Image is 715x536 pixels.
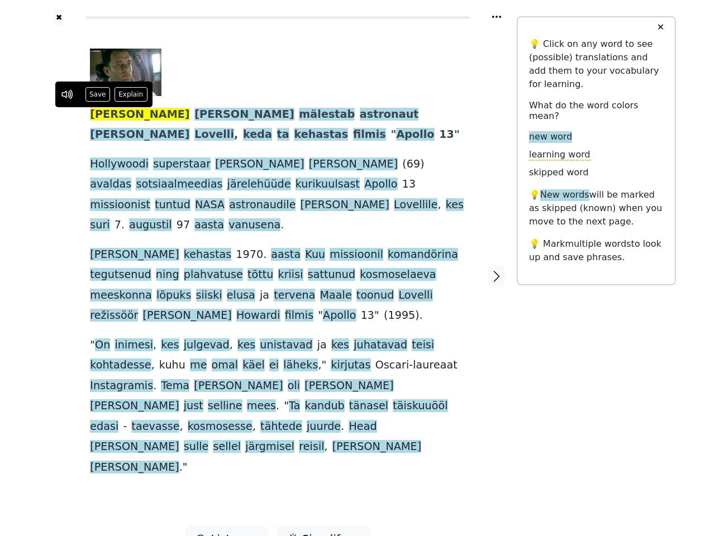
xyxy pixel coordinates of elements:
span: ) [420,157,425,171]
span: tegutsenud [90,268,151,282]
span: [PERSON_NAME] [215,157,304,171]
span: Kuu [305,248,325,262]
span: kes [446,198,464,212]
span: ja [317,338,327,352]
span: [PERSON_NAME] [90,461,179,475]
span: astronaut [360,108,419,122]
span: . [263,248,266,262]
span: kosmoselaeva [360,268,436,282]
span: " [183,461,188,475]
span: ta [277,128,289,142]
span: kosmosesse [188,420,252,434]
span: tervena [274,289,315,303]
span: komandörina [388,248,458,262]
button: ✕ [650,17,671,37]
span: [PERSON_NAME] [194,108,294,122]
span: järgmisel [245,440,294,454]
span: aasta [271,248,301,262]
span: juhatavad [354,338,407,352]
button: Save [85,87,110,102]
span: kehastas [184,248,231,262]
span: skipped word [529,167,589,179]
span: toonud [356,289,394,303]
span: kes [331,338,349,352]
span: 13 [361,309,374,323]
span: mees [247,399,276,413]
img: m110euok.zfv.jpg [90,49,161,96]
span: ( [384,309,388,323]
span: avaldas [90,178,131,192]
span: julgevad [184,338,230,352]
span: Lovelli [398,289,432,303]
span: On [95,338,110,352]
span: , [153,338,156,352]
span: Apollo [323,309,356,323]
span: mälestab [299,108,355,122]
span: - [123,420,127,434]
span: tänasel [349,399,388,413]
span: " [390,128,396,142]
span: taevasse [131,420,179,434]
span: New words [540,189,589,201]
span: " [374,309,379,323]
span: kandub [305,399,345,413]
span: sulle [184,440,209,454]
span: " [318,309,323,323]
span: , [437,198,441,212]
span: selline [208,399,242,413]
span: , [325,440,328,454]
span: kirjutas [331,358,370,372]
span: NASA [195,198,225,212]
span: kriisi [278,268,303,282]
span: käel [242,358,265,372]
span: ei [269,358,279,372]
span: plahvatuse [184,268,243,282]
span: ( [402,157,407,171]
span: [PERSON_NAME] [142,309,231,323]
span: lõpuks [156,289,192,303]
span: 13 [439,128,454,142]
span: [PERSON_NAME] [90,128,189,142]
span: . [280,218,284,232]
p: 💡 will be marked as skipped (known) when you move to the next page. [529,188,664,228]
span: [PERSON_NAME] [90,108,189,122]
span: ja [260,289,269,303]
span: järelehüüde [227,178,291,192]
span: [PERSON_NAME] [90,399,179,413]
span: inimesi [115,338,153,352]
button: Explain [115,87,147,102]
span: superstaar [153,157,211,171]
span: missioonil [330,248,383,262]
span: suri [90,218,109,232]
span: meeskonna [90,289,152,303]
span: , [234,128,238,142]
span: missioonist [90,198,150,212]
span: tuntud [155,198,190,212]
p: 💡 Mark to look up and save phrases. [529,237,664,264]
span: 7 [115,218,121,232]
span: , [252,420,256,434]
span: new word [529,131,572,143]
span: learning word [529,149,590,161]
span: teisi [412,338,434,352]
span: 69 [407,157,420,171]
span: 1995 [388,309,415,323]
span: . [153,379,156,393]
span: me [190,358,207,372]
span: kuhu [159,358,185,372]
span: filmis [285,309,313,323]
span: tõttu [247,268,273,282]
span: [PERSON_NAME] [309,157,398,171]
span: augustil [129,218,171,232]
span: Head [349,420,376,434]
span: Tema [161,379,189,393]
span: Apollo [396,128,434,142]
span: oli [288,379,300,393]
span: aasta [194,218,224,232]
span: [PERSON_NAME] [332,440,421,454]
span: Apollo [364,178,397,192]
button: ✖ [54,9,64,26]
span: sellel [213,440,241,454]
span: tähtede [260,420,302,434]
span: reisil [299,440,324,454]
